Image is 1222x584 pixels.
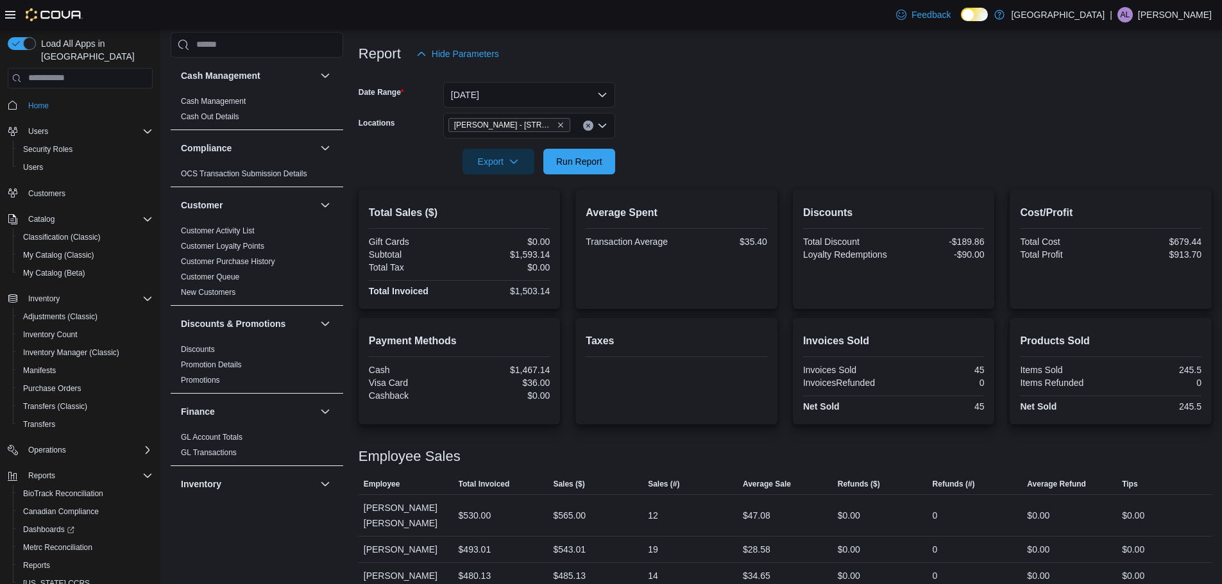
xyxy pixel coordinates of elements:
div: InvoicesRefunded [803,378,891,388]
button: Transfers (Classic) [13,397,158,415]
label: Date Range [359,87,404,97]
button: Users [13,158,158,176]
span: Classen - 1217 N. Classen Blvd [448,118,570,132]
a: GL Transactions [181,448,237,457]
button: Reports [13,556,158,574]
span: Adjustments (Classic) [18,309,153,324]
span: Dashboards [23,524,74,535]
button: Finance [318,404,333,419]
span: Home [23,97,153,113]
span: Transfers [23,419,55,430]
span: Cash Out Details [181,112,239,122]
div: [PERSON_NAME] [PERSON_NAME] [359,495,454,536]
span: Inventory Manager (Classic) [23,347,119,358]
span: Customer Activity List [181,226,255,236]
a: GL Account Totals [181,433,242,442]
div: 45 [896,401,984,412]
a: Home [23,98,54,113]
span: New Customers [181,287,235,297]
button: Inventory Count [13,326,158,344]
h3: Employee Sales [359,449,461,464]
a: Inventory Count [18,327,83,342]
a: Dashboards [13,521,158,538]
span: Discounts [181,344,215,355]
span: Security Roles [23,144,72,154]
span: Run Report [556,155,602,168]
button: Remove Classen - 1217 N. Classen Blvd from selection in this group [557,121,564,129]
span: Refunds (#) [933,479,975,489]
a: Customer Loyalty Points [181,242,264,251]
button: Reports [3,467,158,485]
span: Sales (#) [648,479,679,489]
a: Security Roles [18,142,78,157]
div: $485.13 [553,568,586,583]
div: $0.00 [838,508,860,523]
div: $0.00 [1027,568,1049,583]
button: Users [3,122,158,140]
a: Users [18,160,48,175]
div: $28.58 [743,542,770,557]
button: Metrc Reconciliation [13,538,158,556]
button: Purchase Orders [13,380,158,397]
div: Invoices Sold [803,365,891,375]
div: $47.08 [743,508,770,523]
button: Classification (Classic) [13,228,158,246]
span: Manifests [23,365,56,376]
span: Transfers (Classic) [23,401,87,412]
button: Compliance [181,142,315,154]
a: Feedback [891,2,956,28]
h3: Discounts & Promotions [181,317,285,330]
span: My Catalog (Beta) [18,265,153,281]
input: Dark Mode [961,8,988,21]
h3: Compliance [181,142,232,154]
span: Tips [1122,479,1137,489]
button: Inventory Manager (Classic) [13,344,158,362]
a: Customer Queue [181,272,239,281]
div: 45 [896,365,984,375]
div: Total Discount [803,237,891,247]
label: Locations [359,118,395,128]
div: Subtotal [369,249,457,260]
span: Manifests [18,363,153,378]
span: Users [18,160,153,175]
button: My Catalog (Classic) [13,246,158,264]
div: 0 [933,568,938,583]
div: Visa Card [369,378,457,388]
a: BioTrack Reconciliation [18,486,108,501]
div: Items Sold [1020,365,1108,375]
a: My Catalog (Classic) [18,247,99,263]
button: Inventory [3,290,158,308]
span: Reports [23,560,50,571]
span: Cash Management [181,96,246,106]
div: $1,467.14 [462,365,550,375]
span: OCS Transaction Submission Details [181,169,307,179]
div: Cash [369,365,457,375]
span: Classification (Classic) [18,229,153,245]
span: Metrc Reconciliation [23,542,92,553]
span: Inventory Count [18,327,153,342]
span: Promotions [181,375,220,385]
div: Cashback [369,390,457,401]
span: Canadian Compliance [18,504,153,519]
button: Operations [3,441,158,459]
div: $0.00 [1122,542,1144,557]
h3: Report [359,46,401,62]
button: Reports [23,468,60,483]
div: $565.00 [553,508,586,523]
span: My Catalog (Classic) [18,247,153,263]
div: Customer [171,223,343,305]
div: Discounts & Promotions [171,342,343,393]
span: Hide Parameters [432,47,499,60]
button: Adjustments (Classic) [13,308,158,326]
button: Customers [3,184,158,203]
a: Customer Purchase History [181,257,275,266]
div: 0 [1114,378,1201,388]
div: 14 [648,568,658,583]
div: $34.65 [743,568,770,583]
div: Items Refunded [1020,378,1108,388]
span: Reports [23,468,153,483]
div: $0.00 [462,262,550,272]
span: Canadian Compliance [23,506,99,517]
span: Inventory [28,294,60,304]
div: $1,593.14 [462,249,550,260]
